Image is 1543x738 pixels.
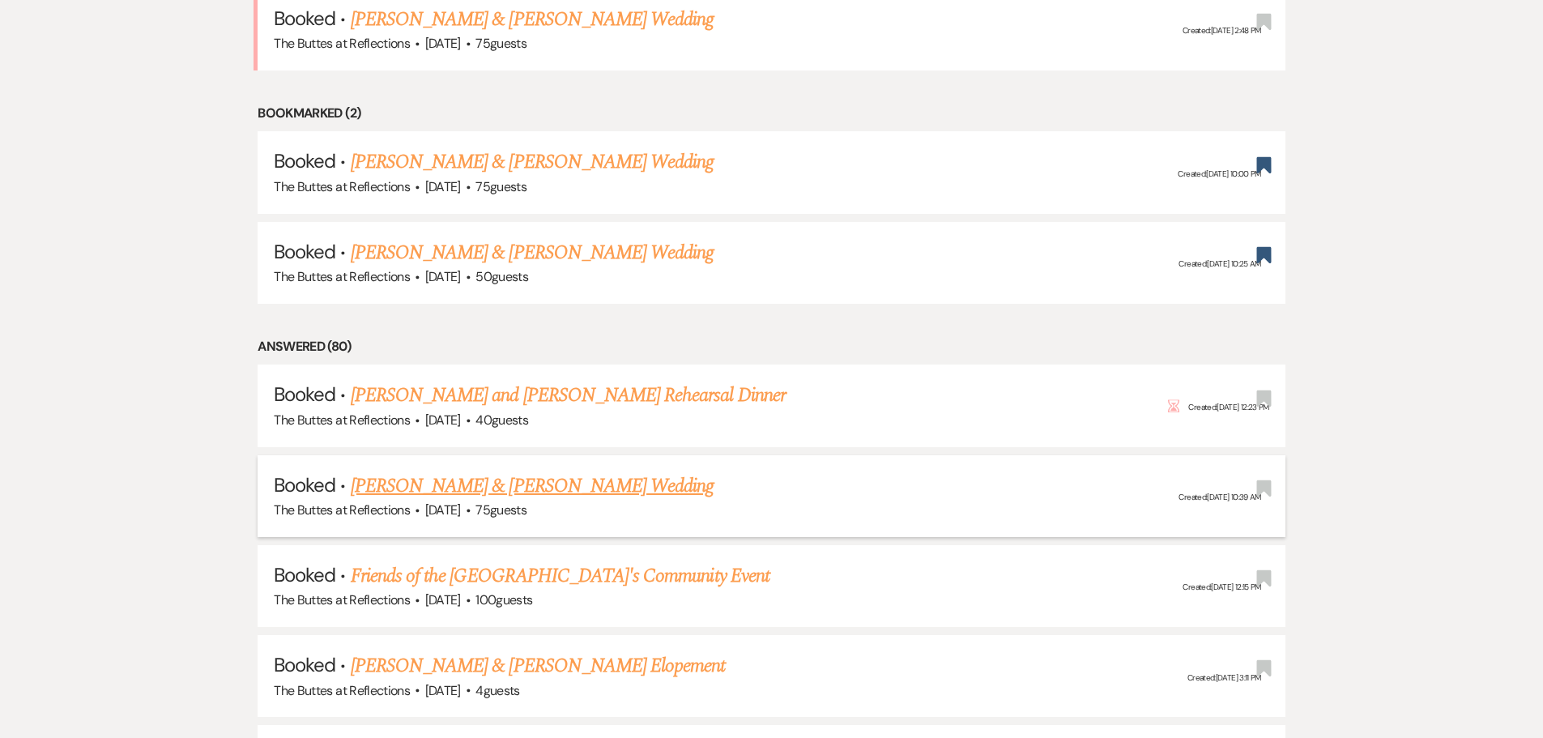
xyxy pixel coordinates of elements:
[425,501,461,518] span: [DATE]
[1179,258,1260,269] span: Created: [DATE] 10:25 AM
[475,591,532,608] span: 100 guests
[425,412,461,429] span: [DATE]
[258,336,1285,357] li: Answered (80)
[475,178,526,195] span: 75 guests
[425,591,461,608] span: [DATE]
[274,591,410,608] span: The Buttes at Reflections
[274,412,410,429] span: The Buttes at Reflections
[351,147,714,177] a: [PERSON_NAME] & [PERSON_NAME] Wedding
[274,6,335,31] span: Booked
[425,682,461,699] span: [DATE]
[1187,672,1261,683] span: Created: [DATE] 3:11 PM
[351,471,714,501] a: [PERSON_NAME] & [PERSON_NAME] Wedding
[274,501,410,518] span: The Buttes at Reflections
[274,382,335,407] span: Booked
[351,561,769,591] a: Friends of the [GEOGRAPHIC_DATA]'s Community Event
[475,501,526,518] span: 75 guests
[274,682,410,699] span: The Buttes at Reflections
[1178,169,1260,179] span: Created: [DATE] 10:00 PM
[274,562,335,587] span: Booked
[274,652,335,677] span: Booked
[274,472,335,497] span: Booked
[1183,582,1260,593] span: Created: [DATE] 12:15 PM
[274,239,335,264] span: Booked
[274,268,410,285] span: The Buttes at Reflections
[351,381,786,410] a: [PERSON_NAME] and [PERSON_NAME] Rehearsal Dinner
[475,412,528,429] span: 40 guests
[425,35,461,52] span: [DATE]
[425,178,461,195] span: [DATE]
[274,148,335,173] span: Booked
[475,268,528,285] span: 50 guests
[351,651,726,680] a: [PERSON_NAME] & [PERSON_NAME] Elopement
[475,35,526,52] span: 75 guests
[1183,25,1261,36] span: Created: [DATE] 2:48 PM
[425,268,461,285] span: [DATE]
[475,682,520,699] span: 4 guests
[351,5,714,34] a: [PERSON_NAME] & [PERSON_NAME] Wedding
[258,103,1285,124] li: Bookmarked (2)
[274,178,410,195] span: The Buttes at Reflections
[274,35,410,52] span: The Buttes at Reflections
[351,238,714,267] a: [PERSON_NAME] & [PERSON_NAME] Wedding
[1179,492,1260,502] span: Created: [DATE] 10:39 AM
[1188,402,1268,412] span: Created: [DATE] 12:23 PM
